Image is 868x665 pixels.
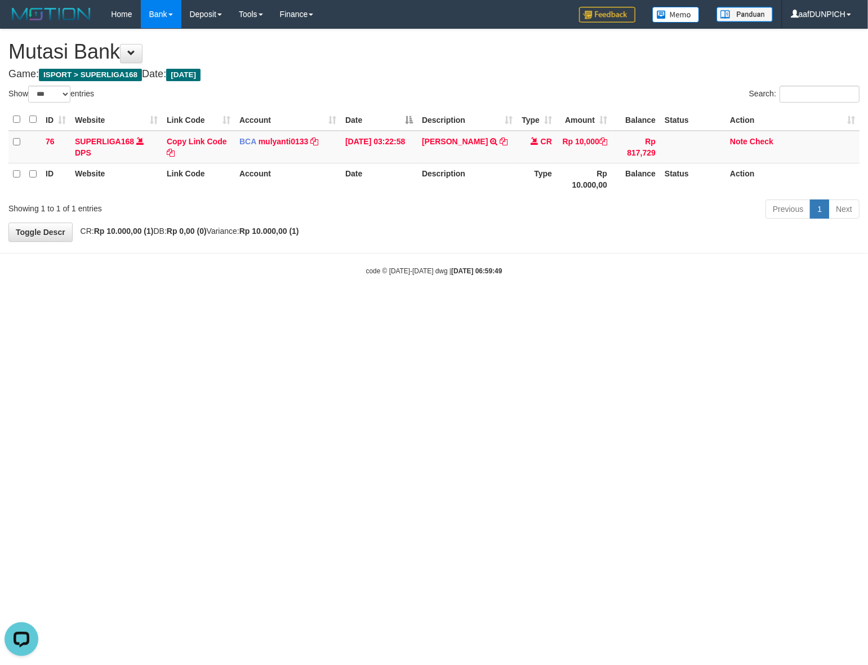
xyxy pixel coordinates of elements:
span: 76 [46,137,55,146]
a: Previous [765,200,811,219]
a: Copy Link Code [167,137,227,157]
a: 1 [810,200,829,219]
label: Search: [749,86,860,103]
span: CR: DB: Variance: [75,227,299,236]
small: code © [DATE]-[DATE] dwg | [366,267,502,275]
img: Feedback.jpg [579,7,635,23]
th: Date [341,163,417,195]
a: Copy DEWI PITRI NINGSIH to clipboard [500,137,508,146]
h4: Game: Date: [8,69,860,80]
a: Copy Rp 10,000 to clipboard [599,137,607,146]
th: Link Code: activate to sort column ascending [162,109,235,131]
strong: Rp 10.000,00 (1) [94,227,154,236]
select: Showentries [28,86,70,103]
img: panduan.png [716,7,773,22]
span: BCA [239,137,256,146]
th: Action [725,163,860,195]
th: Type: activate to sort column ascending [517,109,557,131]
th: Website [70,163,162,195]
th: Website: activate to sort column ascending [70,109,162,131]
span: ISPORT > SUPERLIGA168 [39,69,142,81]
a: Next [829,200,860,219]
td: [DATE] 03:22:58 [341,131,417,163]
th: Account [235,163,341,195]
td: Rp 10,000 [557,131,612,163]
div: Showing 1 to 1 of 1 entries [8,198,353,214]
td: DPS [70,131,162,163]
img: MOTION_logo.png [8,6,94,23]
strong: [DATE] 06:59:49 [451,267,502,275]
a: SUPERLIGA168 [75,137,134,146]
a: Check [750,137,773,146]
h1: Mutasi Bank [8,41,860,63]
th: Amount: activate to sort column ascending [557,109,612,131]
th: ID [41,163,70,195]
img: Button%20Memo.svg [652,7,700,23]
th: Balance [612,163,660,195]
a: Copy mulyanti0133 to clipboard [310,137,318,146]
a: mulyanti0133 [259,137,309,146]
th: Action: activate to sort column ascending [725,109,860,131]
td: Rp 817,729 [612,131,660,163]
th: Account: activate to sort column ascending [235,109,341,131]
a: Toggle Descr [8,223,73,242]
strong: Rp 0,00 (0) [167,227,207,236]
span: CR [541,137,552,146]
a: Note [730,137,747,146]
th: Description: activate to sort column ascending [417,109,517,131]
th: Status [660,109,725,131]
span: [DATE] [166,69,201,81]
strong: Rp 10.000,00 (1) [239,227,299,236]
th: Date: activate to sort column descending [341,109,417,131]
th: Link Code [162,163,235,195]
label: Show entries [8,86,94,103]
th: Balance [612,109,660,131]
th: Type [517,163,557,195]
th: ID: activate to sort column ascending [41,109,70,131]
th: Status [660,163,725,195]
button: Open LiveChat chat widget [5,5,38,38]
a: [PERSON_NAME] [422,137,488,146]
th: Description [417,163,517,195]
input: Search: [780,86,860,103]
th: Rp 10.000,00 [557,163,612,195]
